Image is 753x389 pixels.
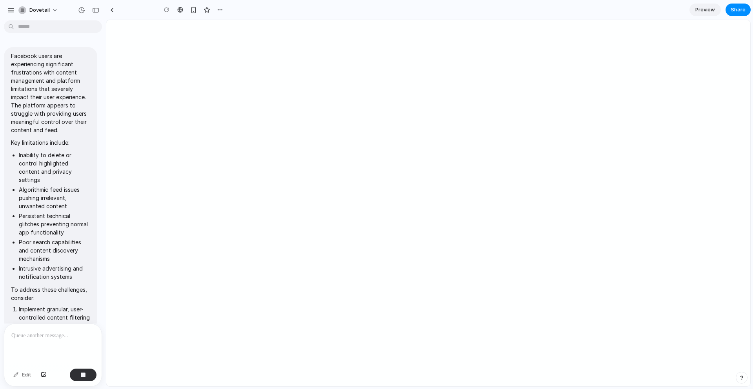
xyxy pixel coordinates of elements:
span: Preview [695,6,715,14]
li: Poor search capabilities and content discovery mechanisms [19,238,90,263]
li: Implement granular, user-controlled content filtering mechanisms that allow precise feed customiz... [19,305,90,338]
button: Share [726,4,751,16]
a: Preview [689,4,721,16]
p: Key limitations include: [11,138,90,147]
li: Persistent technical glitches preventing normal app functionality [19,212,90,236]
button: dovetail [15,4,62,16]
span: Share [731,6,746,14]
p: Facebook users are experiencing significant frustrations with content management and platform lim... [11,52,90,134]
li: Intrusive advertising and notification systems [19,264,90,281]
li: Inability to delete or control highlighted content and privacy settings [19,151,90,184]
p: To address these challenges, consider: [11,285,90,302]
span: dovetail [29,6,50,14]
li: Algorithmic feed issues pushing irrelevant, unwanted content [19,185,90,210]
